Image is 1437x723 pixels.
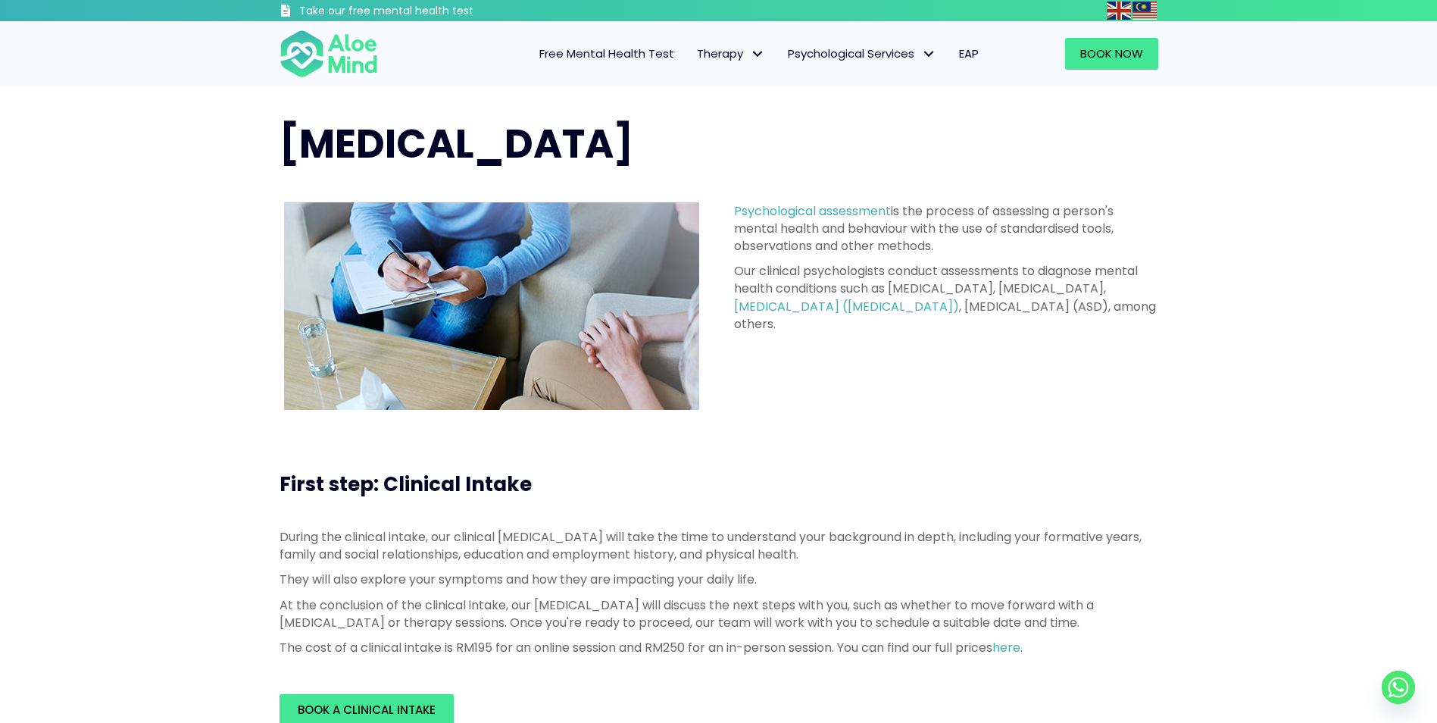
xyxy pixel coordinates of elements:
[686,38,776,70] a: TherapyTherapy: submenu
[284,202,699,410] img: psychological assessment
[734,202,1158,255] p: is the process of assessing a person's mental health and behaviour with the use of standardised t...
[1132,2,1158,19] a: Malay
[734,202,891,220] a: Psychological assessment
[299,4,554,19] h3: Take our free mental health test
[992,639,1020,656] a: here
[776,38,948,70] a: Psychological ServicesPsychological Services: submenu
[280,596,1158,631] p: At the conclusion of the clinical intake, our [MEDICAL_DATA] will discuss the next steps with you...
[734,262,1158,333] p: Our clinical psychologists conduct assessments to diagnose mental health conditions such as [MEDI...
[1065,38,1158,70] a: Book Now
[280,4,554,21] a: Take our free mental health test
[298,702,436,718] span: Book a Clinical Intake
[1107,2,1132,19] a: English
[948,38,990,70] a: EAP
[280,116,633,171] span: [MEDICAL_DATA]
[1080,45,1143,61] span: Book Now
[747,43,769,65] span: Therapy: submenu
[398,38,990,70] nav: Menu
[280,528,1158,563] p: During the clinical intake, our clinical [MEDICAL_DATA] will take the time to understand your bac...
[697,45,765,61] span: Therapy
[1382,671,1415,704] a: Whatsapp
[1107,2,1131,20] img: en
[788,45,936,61] span: Psychological Services
[918,43,940,65] span: Psychological Services: submenu
[280,639,1158,656] p: The cost of a clinical intake is RM195 for an online session and RM250 for an in-person session. ...
[528,38,686,70] a: Free Mental Health Test
[1132,2,1157,20] img: ms
[734,298,959,315] a: [MEDICAL_DATA] ([MEDICAL_DATA])
[539,45,674,61] span: Free Mental Health Test
[959,45,979,61] span: EAP
[280,29,378,79] img: Aloe mind Logo
[280,571,1158,588] p: They will also explore your symptoms and how they are impacting your daily life.
[280,471,532,498] span: First step: Clinical Intake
